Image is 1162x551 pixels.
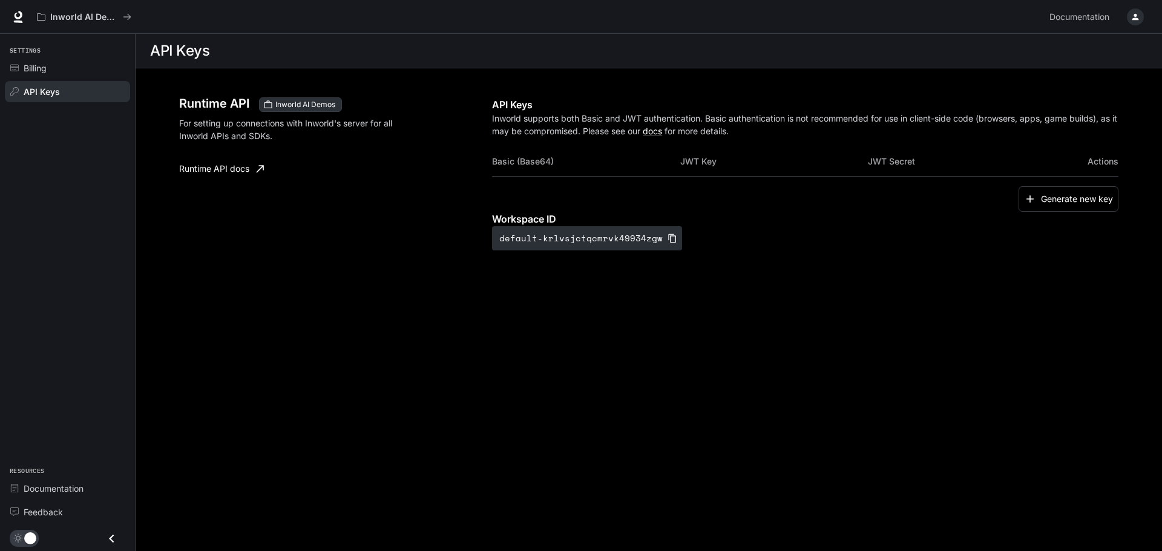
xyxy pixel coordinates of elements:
[24,85,60,98] span: API Keys
[179,97,249,109] h3: Runtime API
[174,157,269,181] a: Runtime API docs
[5,478,130,499] a: Documentation
[98,526,125,551] button: Close drawer
[24,506,63,518] span: Feedback
[643,126,662,136] a: docs
[5,57,130,79] a: Billing
[1049,10,1109,25] span: Documentation
[5,501,130,523] a: Feedback
[492,112,1118,137] p: Inworld supports both Basic and JWT authentication. Basic authentication is not recommended for u...
[680,147,868,176] th: JWT Key
[492,147,680,176] th: Basic (Base64)
[492,226,682,250] button: default-krlvsjctqcmrvk49934zgw
[150,39,209,63] h1: API Keys
[1045,5,1118,29] a: Documentation
[492,212,1118,226] p: Workspace ID
[5,81,130,102] a: API Keys
[50,12,118,22] p: Inworld AI Demos
[1019,186,1118,212] button: Generate new key
[24,62,47,74] span: Billing
[179,117,407,142] p: For setting up connections with Inworld's server for all Inworld APIs and SDKs.
[259,97,342,112] div: These keys will apply to your current workspace only
[868,147,1055,176] th: JWT Secret
[24,531,36,544] span: Dark mode toggle
[31,5,137,29] button: All workspaces
[24,482,84,495] span: Documentation
[492,97,1118,112] p: API Keys
[1056,147,1118,176] th: Actions
[271,99,340,110] span: Inworld AI Demos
